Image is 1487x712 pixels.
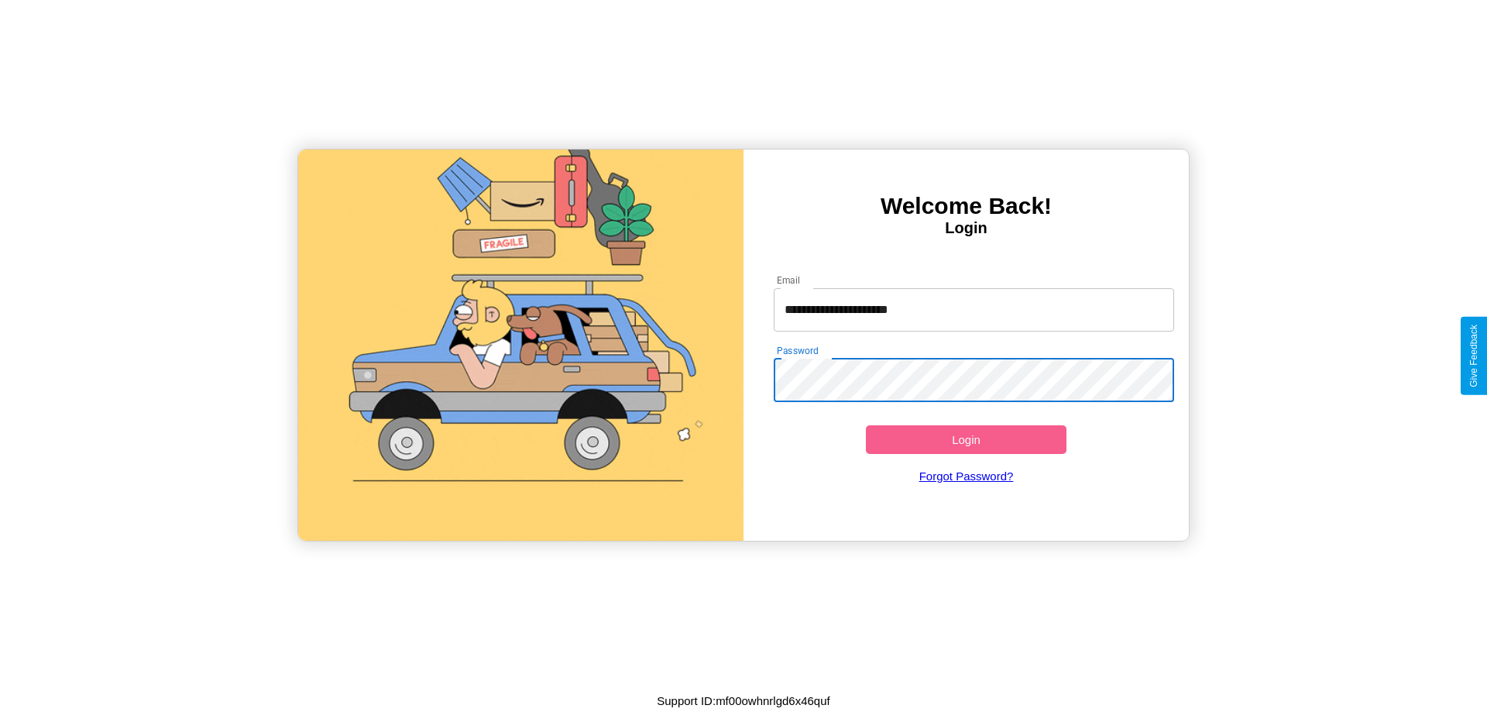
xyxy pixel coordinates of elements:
[777,344,818,357] label: Password
[743,193,1189,219] h3: Welcome Back!
[298,150,743,541] img: gif
[777,273,801,287] label: Email
[1468,325,1479,387] div: Give Feedback
[657,690,829,711] p: Support ID: mf00owhnrlgd6x46quf
[866,425,1066,454] button: Login
[743,219,1189,237] h4: Login
[766,454,1167,498] a: Forgot Password?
